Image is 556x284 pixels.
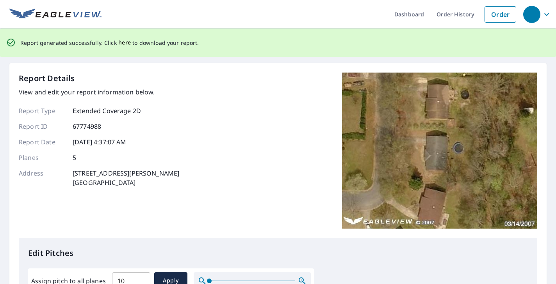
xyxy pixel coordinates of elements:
[19,137,66,147] p: Report Date
[19,169,66,187] p: Address
[73,106,141,115] p: Extended Coverage 2D
[485,6,516,23] a: Order
[19,122,66,131] p: Report ID
[19,73,75,84] p: Report Details
[9,9,102,20] img: EV Logo
[19,106,66,115] p: Report Type
[73,153,76,162] p: 5
[28,247,528,259] p: Edit Pitches
[118,38,131,48] button: here
[342,73,537,229] img: Top image
[19,87,179,97] p: View and edit your report information below.
[19,153,66,162] p: Planes
[20,38,199,48] p: Report generated successfully. Click to download your report.
[73,169,179,187] p: [STREET_ADDRESS][PERSON_NAME] [GEOGRAPHIC_DATA]
[73,122,101,131] p: 67774988
[73,137,127,147] p: [DATE] 4:37:07 AM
